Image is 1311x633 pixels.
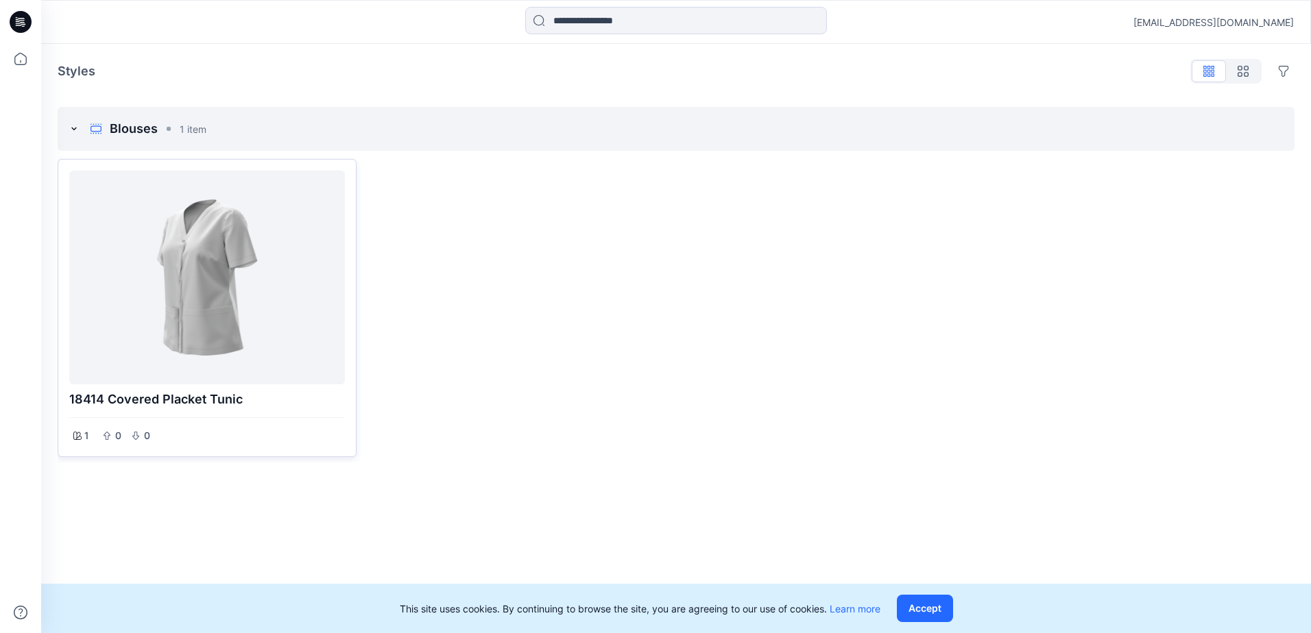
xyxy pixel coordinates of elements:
p: 1 [84,427,88,444]
div: [EMAIL_ADDRESS][DOMAIN_NAME] [1133,15,1294,29]
p: 1 item [180,122,206,136]
button: Options [1273,60,1295,82]
p: Styles [58,62,95,81]
p: 0 [114,427,122,444]
a: Learn more [830,603,880,615]
button: Accept [897,595,953,622]
p: 0 [143,427,151,444]
p: Blouses [110,119,158,138]
p: This site uses cookies. By continuing to browse the site, you are agreeing to our use of cookies. [400,601,880,616]
p: 18414 Covered Placket Tunic [69,390,345,409]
